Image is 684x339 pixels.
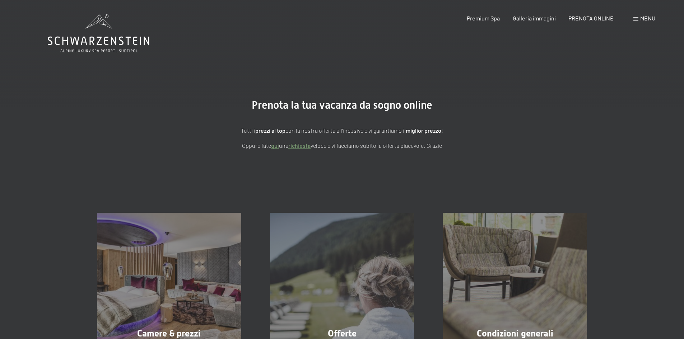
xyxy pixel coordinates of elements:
span: Menu [640,15,655,22]
span: Camere & prezzi [137,328,201,339]
a: PRENOTA ONLINE [568,15,614,22]
strong: miglior prezzo [406,127,441,134]
p: Oppure fate una veloce e vi facciamo subito la offerta piacevole. Grazie [163,141,522,150]
strong: prezzi al top [255,127,285,134]
span: Prenota la tua vacanza da sogno online [252,99,432,111]
a: quì [271,142,279,149]
span: Condizioni generali [477,328,553,339]
span: Offerte [328,328,357,339]
a: Galleria immagini [513,15,556,22]
p: Tutti i con la nostra offerta all'incusive e vi garantiamo il ! [163,126,522,135]
a: richiesta [288,142,311,149]
a: Premium Spa [467,15,500,22]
